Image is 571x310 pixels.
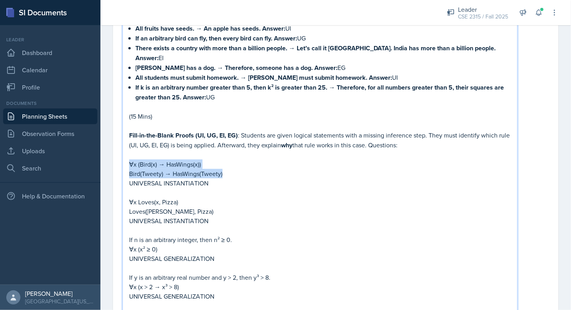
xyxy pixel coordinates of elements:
a: Dashboard [3,45,97,61]
strong: Answer: [183,93,206,102]
strong: All fruits have seeds. → An apple has seeds. [135,24,261,33]
p: ∀x (Bird(x) → HasWings(x)) [129,160,511,169]
strong: Answer: [274,34,297,43]
div: CSE 2315 / Fall 2025 [458,13,508,21]
strong: If an arbitrary bird can fly, then every bird can fly. [135,34,272,43]
p: ∀x Loves(x, Pizza) [129,197,511,207]
div: Documents [3,100,97,107]
a: Observation Forms [3,126,97,141]
p: UNIVERSAL GENERALIZATION [129,292,511,301]
strong: Answer: [135,53,159,62]
strong: Answer: [314,63,337,72]
p: If n is an arbitrary integer, then n² ≥ 0. [129,235,511,244]
p: ∀x (x² ≥ 0) [129,244,511,254]
a: Profile [3,79,97,95]
a: Planning Sheets [3,108,97,124]
div: Leader [3,36,97,43]
p: UNIVERSAL INSTANTIATION [129,216,511,226]
p: EI [135,43,511,63]
a: Uploads [3,143,97,159]
strong: All students must submit homework. → [PERSON_NAME] must submit homework. [135,73,367,82]
strong: [PERSON_NAME] has a dog. → Therefore, someone has a dog. [135,63,313,72]
p: UI [135,24,511,33]
div: [GEOGRAPHIC_DATA][US_STATE] [25,297,94,305]
a: Calendar [3,62,97,78]
strong: There exists a country with more than a billion people. → Let’s call it [GEOGRAPHIC_DATA]. India ... [135,44,496,53]
p: (15 Mins) [129,112,511,121]
strong: why [281,141,292,150]
p: UNIVERSAL INSTANTIATION [129,178,511,188]
div: Help & Documentation [3,188,97,204]
p: Bird(Tweety) → HasWings(Tweety) [129,169,511,178]
p: If y is an arbitrary real number and y > 2, then y³ > 8. [129,273,511,282]
p: UG [135,83,511,102]
p: UI [135,73,511,83]
p: Loves([PERSON_NAME], Pizza) [129,207,511,216]
a: Search [3,160,97,176]
div: Leader [458,5,508,14]
strong: Fill-in-the-Blank Proofs (UI, UG, EI, EG) [129,131,238,140]
p: : Students are given logical statements with a missing inference step. They must identify which r... [129,130,511,150]
p: UG [135,33,511,43]
strong: Answer: [369,73,392,82]
strong: Answer: [262,24,285,33]
div: [PERSON_NAME] [25,290,94,297]
p: ∀x (x > 2 → x³ > 8) [129,282,511,292]
strong: If k is an arbitrary number greater than 5, then k² is greater than 25. → Therefore, for all numb... [135,83,505,102]
p: EG [135,63,511,73]
p: UNIVERSAL GENERALIZATION [129,254,511,263]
